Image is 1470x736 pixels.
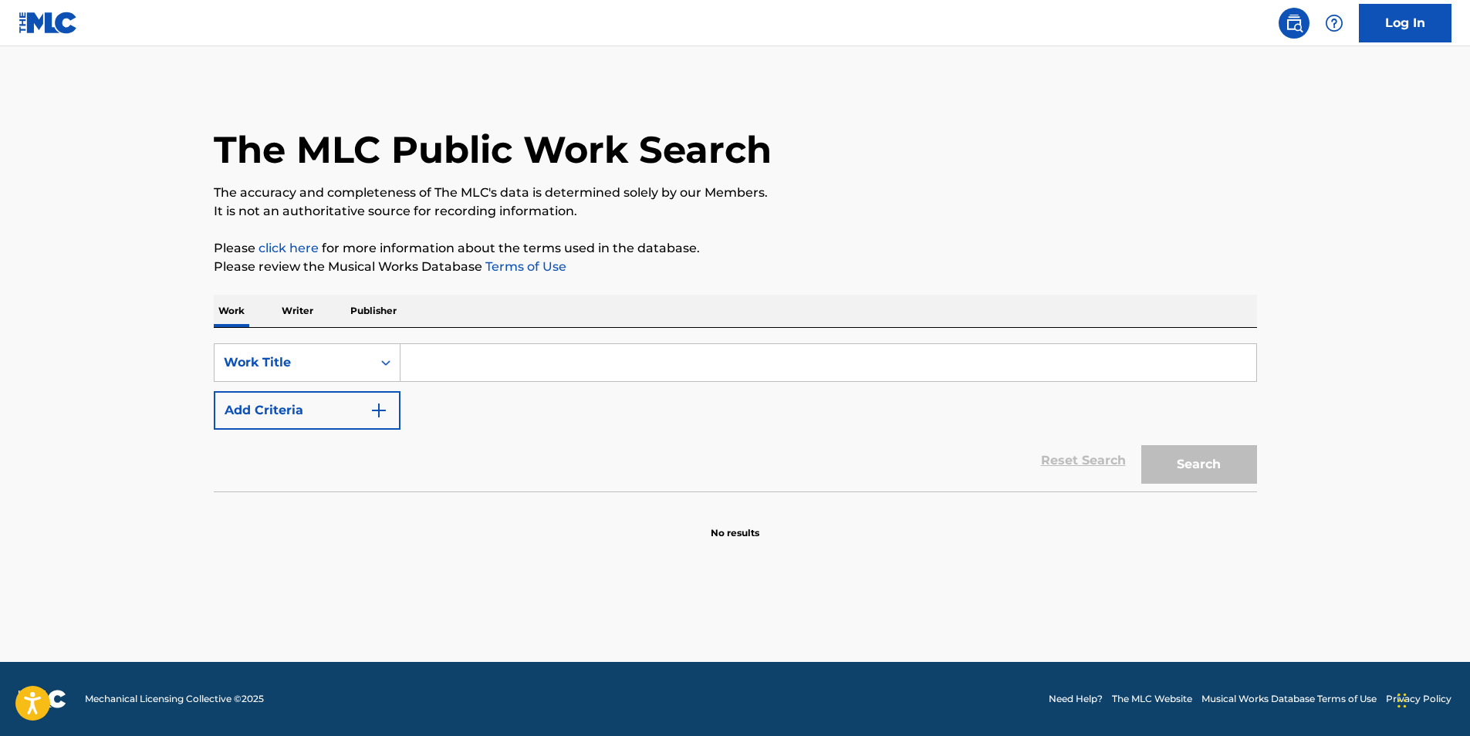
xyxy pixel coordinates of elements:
a: The MLC Website [1112,692,1192,706]
p: The accuracy and completeness of The MLC's data is determined solely by our Members. [214,184,1257,202]
a: click here [259,241,319,255]
p: It is not an authoritative source for recording information. [214,202,1257,221]
iframe: Chat Widget [1393,662,1470,736]
img: search [1285,14,1303,32]
h1: The MLC Public Work Search [214,127,772,173]
form: Search Form [214,343,1257,491]
p: Publisher [346,295,401,327]
p: No results [711,508,759,540]
a: Log In [1359,4,1451,42]
img: logo [19,690,66,708]
button: Add Criteria [214,391,400,430]
img: help [1325,14,1343,32]
p: Please for more information about the terms used in the database. [214,239,1257,258]
img: MLC Logo [19,12,78,34]
img: 9d2ae6d4665cec9f34b9.svg [370,401,388,420]
div: Work Title [224,353,363,372]
a: Musical Works Database Terms of Use [1201,692,1377,706]
span: Mechanical Licensing Collective © 2025 [85,692,264,706]
a: Privacy Policy [1386,692,1451,706]
div: Help [1319,8,1350,39]
p: Work [214,295,249,327]
a: Public Search [1279,8,1309,39]
a: Need Help? [1049,692,1103,706]
p: Writer [277,295,318,327]
div: Drag [1397,677,1407,724]
p: Please review the Musical Works Database [214,258,1257,276]
a: Terms of Use [482,259,566,274]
